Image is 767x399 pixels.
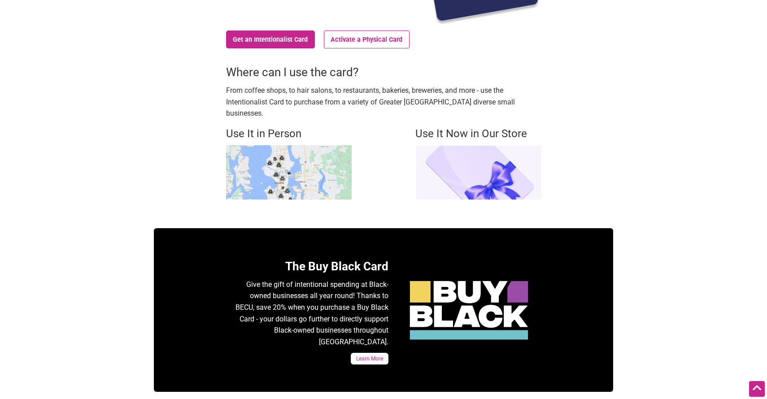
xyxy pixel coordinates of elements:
[324,30,410,48] a: Activate a Physical Card
[351,353,388,364] a: Learn More
[235,279,388,348] p: Give the gift of intentional spending at Black-owned businesses all year round! Thanks to BECU, s...
[749,381,765,397] div: Scroll Back to Top
[226,85,541,119] p: From coffee shops, to hair salons, to restaurants, bakeries, breweries, and more - use the Intent...
[415,126,541,142] h4: Use It Now in Our Store
[235,258,388,274] h3: The Buy Black Card
[226,30,315,48] a: Get an Intentionalist Card
[226,145,352,199] img: Buy Black map
[406,278,532,343] img: Black Black Friday Card
[226,64,541,80] h3: Where can I use the card?
[226,126,352,142] h4: Use It in Person
[415,145,541,199] img: Intentionalist Store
